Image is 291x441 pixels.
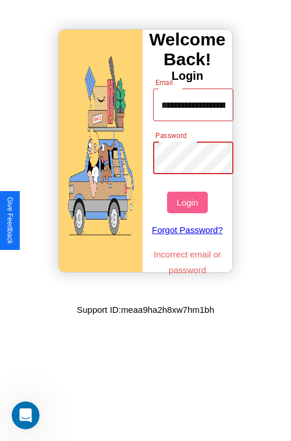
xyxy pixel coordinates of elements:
h3: Welcome Back! [143,30,232,69]
a: Forgot Password? [147,213,228,246]
h4: Login [143,69,232,83]
img: gif [59,30,143,272]
label: Password [155,130,186,140]
div: Give Feedback [6,197,14,244]
p: Incorrect email or password [147,246,228,278]
iframe: Intercom live chat [12,401,40,429]
p: Support ID: meaa9ha2h8xw7hm1bh [77,302,214,317]
button: Login [167,192,207,213]
label: Email [155,77,173,87]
